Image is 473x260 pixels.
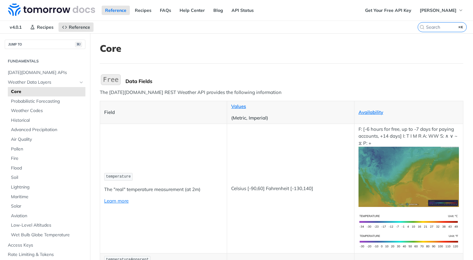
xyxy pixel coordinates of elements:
span: Flood [11,165,84,171]
span: Access Keys [8,242,84,248]
span: Historical [11,117,84,124]
a: Access Keys [5,241,85,250]
a: API Status [228,6,257,15]
a: Historical [8,116,85,125]
span: Maritime [11,194,84,200]
a: Low-Level Altitudes [8,221,85,230]
span: Lightning [11,184,84,190]
span: Expand image [359,238,459,244]
p: The "real" temperature measurement (at 2m) [104,186,223,193]
span: Solar [11,203,84,209]
a: Rate Limiting & Tokens [5,250,85,259]
p: Celsius [-90,60] Fahrenheit [-130,140] [231,185,350,192]
h2: Fundamentals [5,58,85,64]
span: Reference [69,24,90,30]
p: (Metric, Imperial) [231,115,350,122]
span: Core [11,89,84,95]
a: Weather Data LayersHide subpages for Weather Data Layers [5,78,85,87]
a: Help Center [176,6,208,15]
a: Lightning [8,183,85,192]
button: JUMP TO⌘/ [5,40,85,49]
p: The [DATE][DOMAIN_NAME] REST Weather API provides the following information [100,89,463,96]
span: Weather Data Layers [8,79,77,86]
a: Aviation [8,211,85,221]
span: Expand image [359,174,459,179]
span: Recipes [37,24,53,30]
a: Advanced Precipitation [8,125,85,135]
a: Flood [8,164,85,173]
a: Probabilistic Forecasting [8,97,85,106]
span: [DATE][DOMAIN_NAME] APIs [8,70,84,76]
a: Values [231,103,246,109]
a: Weather Codes [8,106,85,115]
a: Recipes [131,6,155,15]
a: FAQs [156,6,175,15]
div: Data Fields [125,78,463,84]
span: Advanced Precipitation [11,127,84,133]
p: F: [-6 hours for free, up to -7 days for paying accounts, +14 days] I: T I M R A: WW S: ∧ ∨ ~ ⧖ P: + [359,126,459,207]
span: Rate Limiting & Tokens [8,252,84,258]
button: [PERSON_NAME] [416,6,467,15]
a: Fire [8,154,85,163]
a: Reference [58,22,94,32]
h1: Core [100,43,463,54]
span: Soil [11,174,84,181]
img: Tomorrow.io Weather API Docs [8,3,95,16]
a: Blog [210,6,226,15]
p: Field [104,109,223,116]
span: v4.0.1 [6,22,25,32]
span: Low-Level Altitudes [11,222,84,228]
svg: Search [420,25,425,30]
span: Expand image [359,218,459,224]
span: Aviation [11,213,84,219]
a: Availability [359,109,383,115]
span: ⌘/ [75,42,82,47]
a: Get Your Free API Key [362,6,415,15]
span: Weather Codes [11,108,84,114]
a: Solar [8,202,85,211]
a: Learn more [104,198,129,204]
a: Pollen [8,145,85,154]
a: Maritime [8,192,85,202]
span: Pollen [11,146,84,152]
a: Core [8,87,85,96]
span: temperature [106,174,131,179]
a: Wet Bulb Globe Temperature [8,230,85,240]
a: Reference [102,6,130,15]
a: Air Quality [8,135,85,144]
a: Soil [8,173,85,182]
span: Probabilistic Forecasting [11,98,84,105]
span: Fire [11,155,84,162]
span: [PERSON_NAME] [420,7,456,13]
kbd: ⌘K [457,24,465,30]
a: [DATE][DOMAIN_NAME] APIs [5,68,85,77]
span: Air Quality [11,136,84,143]
button: Hide subpages for Weather Data Layers [79,80,84,85]
a: Recipes [27,22,57,32]
span: Wet Bulb Globe Temperature [11,232,84,238]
